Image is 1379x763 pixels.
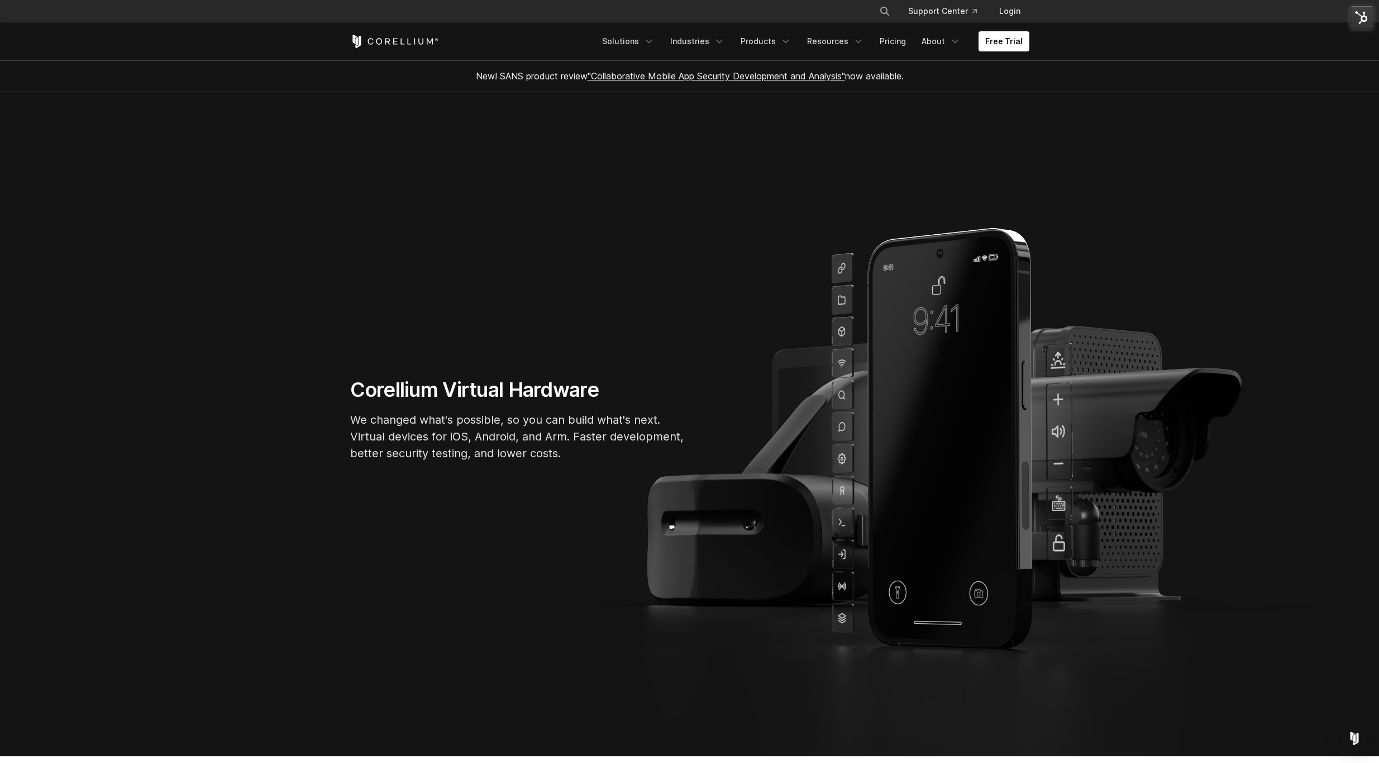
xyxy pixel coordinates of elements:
a: Products [734,31,798,51]
div: Open Intercom Messenger [1341,725,1368,752]
a: Free Trial [979,31,1029,51]
a: "Collaborative Mobile App Security Development and Analysis" [588,70,845,82]
a: Resources [800,31,871,51]
div: Navigation Menu [866,1,1029,21]
button: Search [875,1,895,21]
h1: Corellium Virtual Hardware [350,377,685,402]
a: About [915,31,967,51]
a: Industries [664,31,732,51]
a: Corellium Home [350,35,439,48]
a: Pricing [873,31,913,51]
img: HubSpot Tools Menu Toggle [1350,6,1373,29]
a: Support Center [899,1,986,21]
p: We changed what's possible, so you can build what's next. Virtual devices for iOS, Android, and A... [350,411,685,462]
a: Solutions [595,31,661,51]
a: Login [990,1,1029,21]
div: Navigation Menu [595,31,1029,51]
span: New! SANS product review now available. [476,70,904,82]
